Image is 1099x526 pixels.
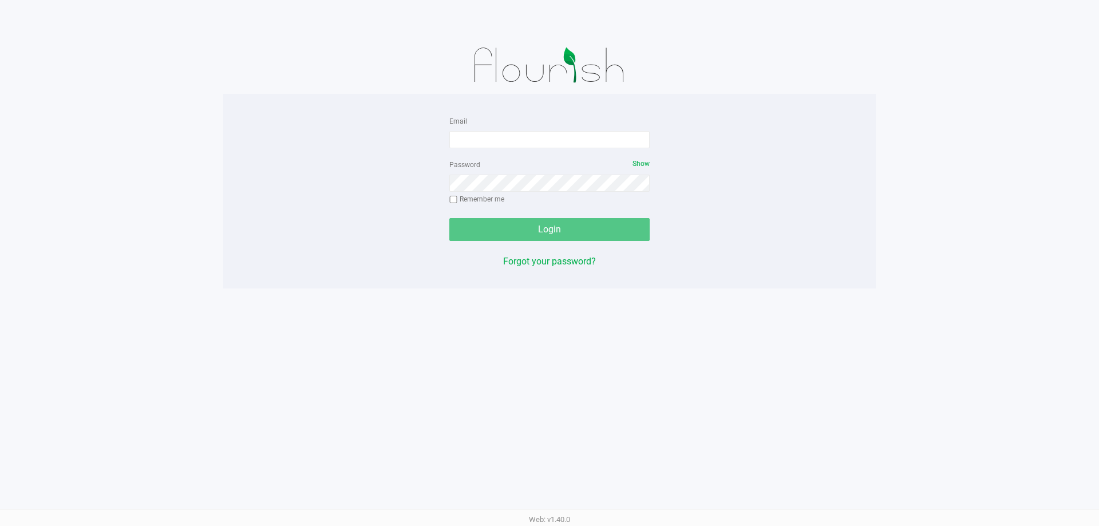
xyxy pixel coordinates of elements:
span: Web: v1.40.0 [529,515,570,524]
span: Show [632,160,650,168]
label: Email [449,116,467,126]
label: Remember me [449,194,504,204]
label: Password [449,160,480,170]
button: Forgot your password? [503,255,596,268]
input: Remember me [449,196,457,204]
